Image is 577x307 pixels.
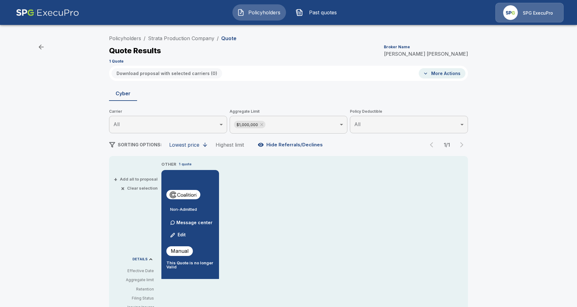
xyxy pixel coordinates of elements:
[503,5,518,20] img: Agency Icon
[132,257,148,261] p: DETAILS
[161,161,176,168] p: OTHER
[182,162,192,167] p: quote
[441,142,453,147] p: 1 / 1
[354,121,360,127] span: All
[121,186,125,190] span: ×
[109,47,161,54] p: Quote Results
[237,9,245,16] img: Policyholders Icon
[234,121,260,128] span: $1,000,000
[230,108,348,115] span: Aggregate Limit
[115,177,158,181] button: +Add all to proposal
[170,207,214,211] p: Non-Admitted
[384,45,410,49] p: Broker Name
[419,68,465,78] button: More Actions
[118,142,162,147] span: SORTING OPTIONS:
[217,35,219,42] li: /
[234,121,265,128] div: $1,000,000
[114,277,154,283] p: Aggregate limit
[169,142,199,148] div: Lowest price
[216,142,244,148] div: Highest limit
[109,35,141,41] a: Policyholders
[112,68,222,78] button: Download proposal with selected carriers (0)
[114,177,117,181] span: +
[232,4,286,21] button: Policyholders IconPolicyholders
[109,59,124,63] p: 1 Quote
[306,9,340,16] span: Past quotes
[114,286,154,292] p: Retention
[296,9,303,16] img: Past quotes Icon
[122,186,158,190] button: ×Clear selection
[495,3,564,22] a: Agency IconSPG ExecuPro
[168,229,189,241] button: Edit
[247,9,281,16] span: Policyholders
[384,51,468,56] p: [PERSON_NAME] [PERSON_NAME]
[109,35,236,42] nav: breadcrumb
[169,190,198,199] img: coalitioncyber
[171,247,188,255] p: Manual
[166,261,214,269] p: This Quote is no longer Valid
[256,139,325,151] button: Hide Referrals/Declines
[523,10,553,16] p: SPG ExecuPro
[176,219,212,226] p: Message center
[179,162,180,167] p: 1
[291,4,345,21] button: Past quotes IconPast quotes
[221,36,236,41] p: Quote
[350,108,468,115] span: Policy Deductible
[114,295,154,301] p: Filing Status
[144,35,145,42] li: /
[109,108,227,115] span: Carrier
[16,3,79,22] img: AA Logo
[148,35,214,41] a: Strata Production Company
[109,86,137,101] button: Cyber
[114,268,154,274] p: Effective Date
[113,121,120,127] span: All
